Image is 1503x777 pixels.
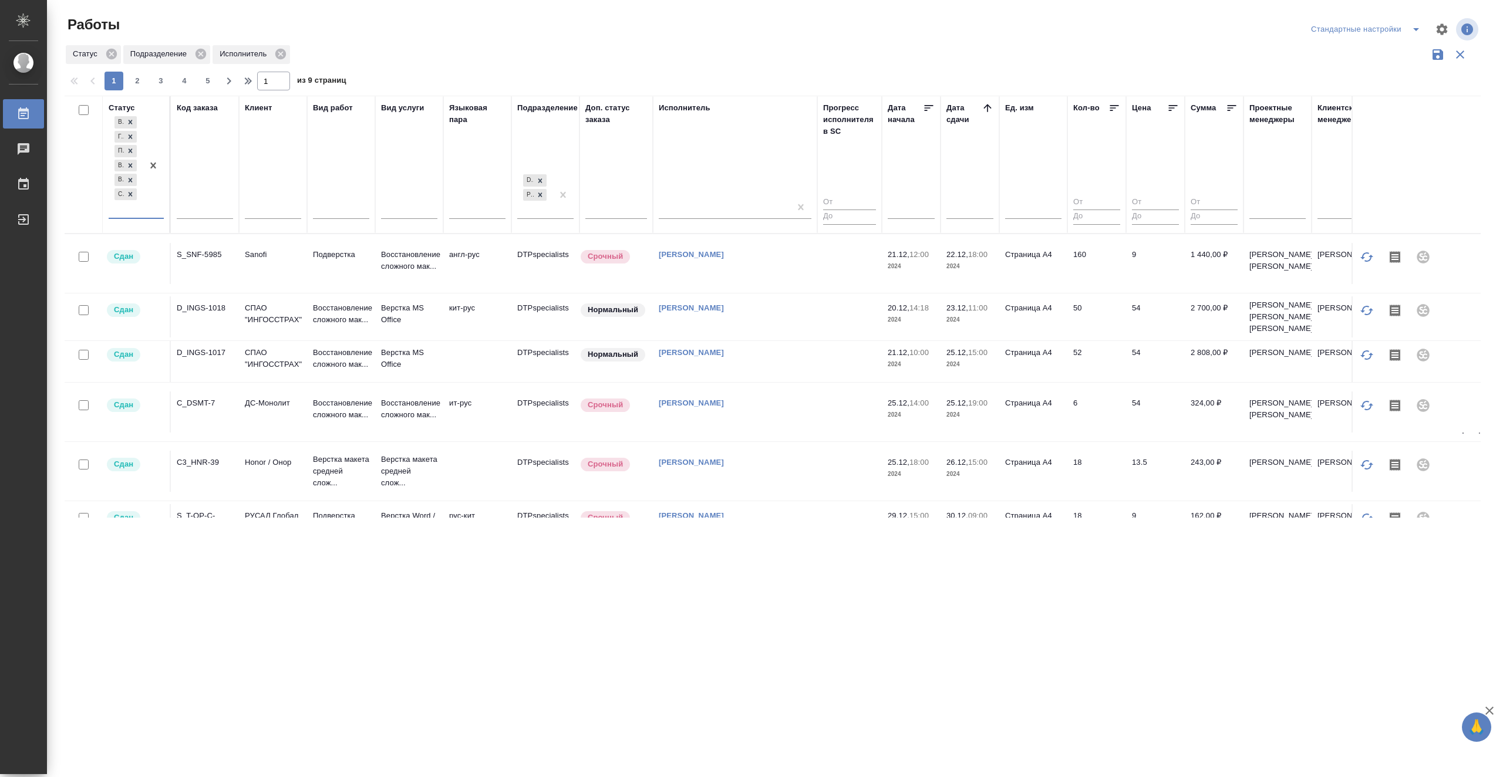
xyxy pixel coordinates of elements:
td: Страница А4 [999,243,1067,284]
p: СПАО "ИНГОССТРАХ" [245,347,301,370]
input: До [1132,210,1179,224]
button: Скопировать мини-бриф [1381,341,1409,369]
td: 324,00 ₽ [1185,391,1243,433]
p: Восстановление сложного мак... [313,397,369,421]
button: Скопировать мини-бриф [1381,391,1409,420]
p: 15:00 [909,511,929,520]
p: 15:00 [968,348,988,357]
td: [PERSON_NAME] [1312,243,1380,284]
div: В ожидании, Готов к работе, Подбор, В работе, Выполнен, Сдан [113,130,138,144]
p: Подверстка [313,510,369,522]
p: Восстановление сложного мак... [381,249,437,272]
td: 18 [1067,504,1126,545]
p: СПАО "ИНГОССТРАХ" [245,302,301,326]
p: 14:18 [909,303,929,312]
td: DTPspecialists [511,391,579,433]
div: В ожидании, Готов к работе, Подбор, В работе, Выполнен, Сдан [113,187,138,202]
p: Восстановление сложного мак... [313,302,369,326]
div: Дата начала [888,102,923,126]
span: 5 [198,75,217,87]
div: Проект не привязан [1409,341,1437,369]
p: 09:00 [968,511,988,520]
td: 9 [1126,243,1185,284]
td: 160 [1067,243,1126,284]
input: От [1132,195,1179,210]
p: Восстановление сложного мак... [381,397,437,421]
div: Проект не привязан [1409,243,1437,271]
p: [PERSON_NAME], [PERSON_NAME] [1249,249,1306,272]
button: Обновить [1353,341,1381,369]
p: Нормальный [588,349,638,360]
div: В ожидании [114,116,124,129]
div: Проект не привязан [1409,451,1437,479]
span: 4 [175,75,194,87]
p: 14:00 [909,398,929,407]
p: 18:00 [909,458,929,467]
div: Вид услуги [381,102,424,114]
p: 2024 [888,359,935,370]
div: C_DSMT-7 [177,397,233,409]
td: [PERSON_NAME] [1312,504,1380,545]
p: [PERSON_NAME], [PERSON_NAME] [1249,397,1306,421]
span: из 9 страниц [297,73,346,90]
button: Обновить [1353,296,1381,325]
p: Сдан [114,458,133,470]
p: Сдан [114,304,133,316]
p: 2024 [946,409,993,421]
div: Менеджер проверил работу исполнителя, передает ее на следующий этап [106,302,164,318]
div: Подразделение [517,102,578,114]
p: Срочный [588,399,623,411]
div: Исполнитель [213,45,290,64]
p: Срочный [588,251,623,262]
div: В работе [114,160,124,172]
td: 18 [1067,451,1126,492]
div: Менеджер проверил работу исполнителя, передает ее на следующий этап [106,510,164,526]
td: 243,00 ₽ [1185,451,1243,492]
div: Подбор [114,145,124,157]
td: 162,00 ₽ [1185,504,1243,545]
div: Проект не привязан [1409,296,1437,325]
p: 25.12, [946,348,968,357]
p: Подразделение [130,48,191,60]
td: 2 808,00 ₽ [1185,341,1243,382]
p: ДС-Монолит [245,397,301,409]
p: 2024 [946,468,993,480]
button: 2 [128,72,147,90]
p: 23.12, [946,303,968,312]
div: Статус [109,102,135,114]
td: Страница А4 [999,451,1067,492]
a: [PERSON_NAME] [659,250,724,259]
p: Honor / Онор [245,457,301,468]
a: [PERSON_NAME] [659,458,724,467]
div: Менеджер проверил работу исполнителя, передает ее на следующий этап [106,249,164,265]
td: рус-кит [443,504,511,545]
div: Клиент [245,102,272,114]
td: [PERSON_NAME] [1243,451,1312,492]
p: Срочный [588,458,623,470]
td: 50 [1067,296,1126,337]
button: Сбросить фильтры [1449,43,1471,66]
div: Клиентские менеджеры [1317,102,1374,126]
p: Срочный [588,512,623,523]
div: В ожидании, Готов к работе, Подбор, В работе, Выполнен, Сдан [113,144,138,158]
p: 21.12, [888,348,909,357]
button: 4 [175,72,194,90]
p: 25.12, [888,458,909,467]
td: 1 440,00 ₽ [1185,243,1243,284]
p: 19:00 [968,398,988,407]
div: Цена [1132,102,1151,114]
p: Верстка макета средней слож... [381,454,437,489]
div: D_INGS-1017 [177,347,233,359]
td: [PERSON_NAME] [1312,296,1380,337]
div: Менеджер проверил работу исполнителя, передает ее на следующий этап [106,457,164,472]
div: Проект не привязан [1409,504,1437,532]
td: кит-рус [443,296,511,337]
span: 3 [151,75,170,87]
td: Страница А4 [999,341,1067,382]
p: 10:00 [909,348,929,357]
button: Скопировать мини-бриф [1381,296,1409,325]
a: [PERSON_NAME] [659,303,724,312]
td: 6 [1067,391,1126,433]
td: DTPspecialists [511,341,579,382]
span: Посмотреть информацию [1456,18,1481,40]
